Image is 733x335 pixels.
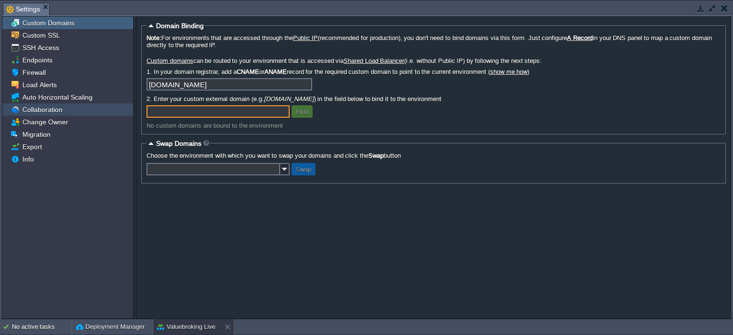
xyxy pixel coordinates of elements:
[147,34,161,41] b: Note:
[21,155,35,163] a: Info
[567,34,593,41] a: A Record
[21,93,94,102] a: Auto Horizontal Scaling
[21,105,64,114] a: Collaboration
[21,118,70,126] a: Change Owner
[147,34,721,49] label: For environments that are accessed through the (recommended for production), you don't need to bi...
[21,43,61,52] a: SSH Access
[264,95,314,102] i: [DOMAIN_NAME]
[147,95,721,102] label: 2. Enter your custom external domain (e.g. ) in the field below to bind it to the environment
[21,130,52,139] a: Migration
[6,3,40,15] span: Settings
[21,142,43,151] a: Export
[293,107,311,116] button: Bind
[156,140,201,147] span: Swap Domains
[21,68,47,77] a: Firewall
[21,56,54,64] a: Endpoints
[21,81,58,89] a: Load Alerts
[12,319,72,335] div: No active tasks
[293,34,318,41] a: Public IP
[156,22,204,30] span: Domain Binding
[147,122,721,129] div: No custom domains are bound to the environment
[368,152,384,159] b: Swap
[147,68,721,75] label: 1. In your domain registrar, add a or record for the required custom domain to point to the curre...
[147,57,193,64] a: Custom domains
[490,68,527,75] a: show me how
[237,68,259,75] b: CNAME
[21,31,62,40] a: Custom SSL
[264,68,287,75] b: ANAME
[76,322,145,332] button: Deployment Manager
[157,322,215,332] button: Valuebroking Live
[147,57,721,64] label: can be routed to your environment that is accessed via (i.e. without Public IP) by following the ...
[293,165,314,173] button: Swap
[147,152,721,159] label: Choose the environment with which you want to swap your domains and click the button
[21,19,76,27] a: Custom Domains
[344,57,404,64] a: Shared Load Balancer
